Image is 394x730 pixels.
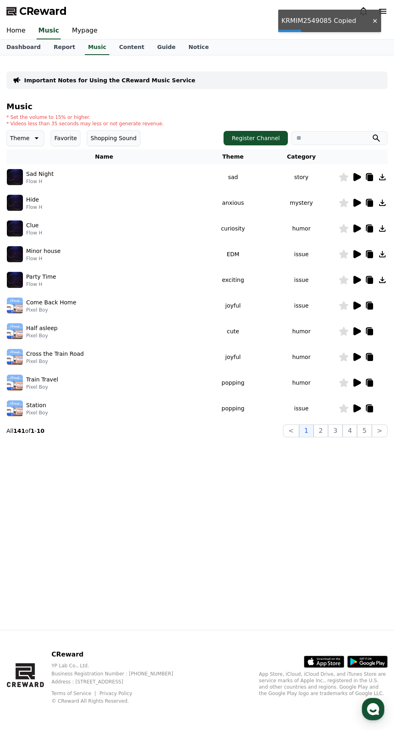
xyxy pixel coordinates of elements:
h4: Music [6,102,388,111]
td: story [264,164,339,190]
a: Content [113,40,151,55]
img: music [7,272,23,288]
td: curiosity [202,216,264,241]
p: Flow H [26,230,42,236]
p: * Videos less than 35 seconds may less or not generate revenue. [6,120,164,127]
td: exciting [202,267,264,293]
button: 4 [343,424,357,437]
p: Flow H [26,281,56,288]
td: cute [202,318,264,344]
a: Guide [151,40,182,55]
p: All of - [6,427,44,435]
strong: 10 [37,428,44,434]
p: Minor house [26,247,61,255]
p: Hide [26,196,39,204]
p: Pixel Boy [26,384,58,390]
td: humor [264,216,339,241]
img: music [7,375,23,391]
td: issue [264,293,339,318]
th: Category [264,149,339,164]
p: Sad Night [26,170,53,178]
button: < [283,424,299,437]
td: humor [264,318,339,344]
td: mystery [264,190,339,216]
a: Home [2,255,53,275]
p: Pixel Boy [26,332,57,339]
span: Home [21,267,35,273]
th: Name [6,149,202,164]
td: EDM [202,241,264,267]
p: Half asleep [26,324,57,332]
td: joyful [202,293,264,318]
td: issue [264,396,339,421]
button: Favorite [51,130,80,146]
a: Music [37,22,61,39]
p: Pixel Boy [26,410,48,416]
a: Messages [53,255,104,275]
p: Station [26,401,46,410]
strong: 1 [31,428,35,434]
p: * Set the volume to 15% or higher. [6,114,164,120]
td: popping [202,370,264,396]
td: sad [202,164,264,190]
img: music [7,298,23,314]
a: Terms of Service [51,691,97,696]
p: Cross the Train Road [26,350,84,358]
p: Clue [26,221,39,230]
td: humor [264,344,339,370]
a: Notice [182,40,215,55]
strong: 141 [13,428,25,434]
p: Flow H [26,178,53,185]
a: Privacy Policy [99,691,132,696]
button: 1 [299,424,314,437]
td: issue [264,267,339,293]
td: humor [264,370,339,396]
span: Messages [67,267,90,273]
img: music [7,400,23,416]
p: Come Back Home [26,298,76,307]
a: Report [47,40,82,55]
button: 2 [314,424,328,437]
p: Business Registration Number : [PHONE_NUMBER] [51,671,186,677]
td: joyful [202,344,264,370]
p: App Store, iCloud, iCloud Drive, and iTunes Store are service marks of Apple Inc., registered in ... [259,671,388,697]
img: music [7,349,23,365]
p: Party Time [26,273,56,281]
button: Theme [6,130,44,146]
img: music [7,246,23,262]
a: Important Notes for Using the CReward Music Service [24,76,195,84]
img: music [7,169,23,185]
a: Mypage [66,22,104,39]
p: Pixel Boy [26,358,84,365]
span: CReward [19,5,67,18]
a: Music [85,40,109,55]
th: Theme [202,149,264,164]
td: anxious [202,190,264,216]
button: 3 [328,424,343,437]
p: Pixel Boy [26,307,76,313]
a: CReward [6,5,67,18]
img: music [7,195,23,211]
p: Flow H [26,204,42,210]
p: Train Travel [26,375,58,384]
img: music [7,323,23,339]
a: Settings [104,255,154,275]
p: CReward [51,650,186,659]
p: YP Lab Co., Ltd. [51,663,186,669]
p: Address : [STREET_ADDRESS] [51,679,186,685]
p: Flow H [26,255,61,262]
button: > [372,424,388,437]
span: Settings [119,267,139,273]
button: 5 [357,424,371,437]
td: popping [202,396,264,421]
p: Theme [10,133,29,144]
button: Shopping Sound [87,130,140,146]
td: issue [264,241,339,267]
p: © CReward All Rights Reserved. [51,698,186,704]
button: Register Channel [224,131,288,145]
img: music [7,220,23,237]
